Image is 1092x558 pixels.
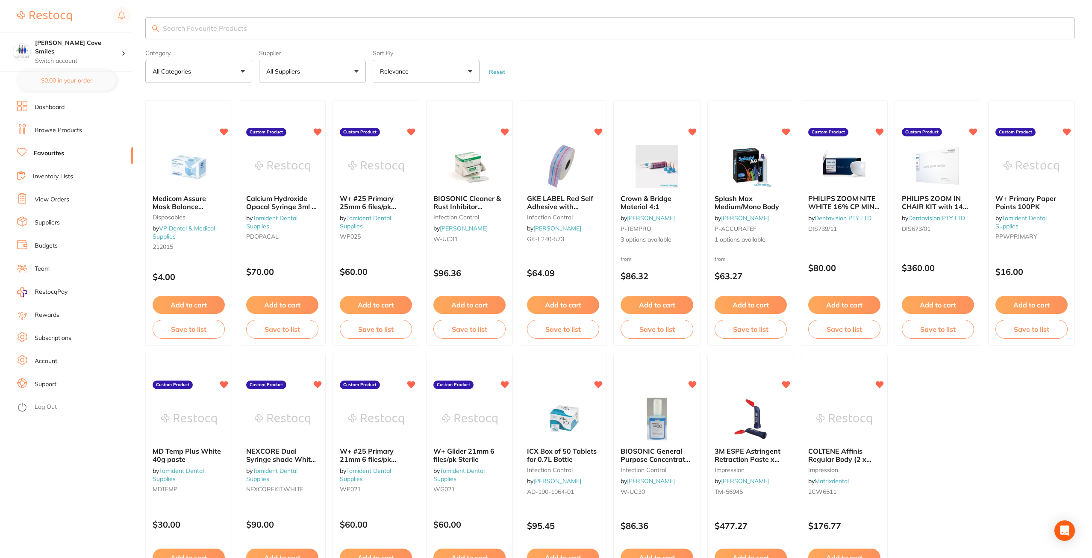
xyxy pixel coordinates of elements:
b: 3M ESPE Astringent Retraction Paste x 100 Capsules [715,447,787,463]
span: AD-190-1064-01 [527,488,574,496]
span: by [527,477,581,485]
label: Custom Product [340,381,380,389]
a: Suppliers [35,218,60,227]
span: PDOPACAL [246,233,279,240]
a: [PERSON_NAME] [533,224,581,232]
img: PHILIPS ZOOM IN CHAIR KIT with 14% HP TOUCH UP (2 PATIENTS) [910,145,965,188]
a: [PERSON_NAME] [440,224,488,232]
button: Add to cart [527,296,599,314]
img: ICX Box of 50 Tablets for 0.7L Bottle [536,398,591,440]
span: by [433,467,485,482]
b: BIOSONIC Cleaner & Rust Inhibitor 20x15ml Packets=76L [433,195,506,210]
img: Restocq Logo [17,11,72,21]
img: Crown & Bridge Material 4:1 [629,145,685,188]
span: by [715,214,769,222]
span: Calcium Hydroxide Opacal Syringe 3ml + 10 applications tips [246,194,317,218]
span: MD Temp Plus White 40g paste [153,447,221,463]
button: Add to cart [715,296,787,314]
button: Save to list [715,320,787,339]
span: 3M ESPE Astringent Retraction Paste x 100 Capsules [715,447,780,471]
p: $4.00 [153,272,225,282]
span: from [621,256,632,262]
p: $95.45 [527,521,599,531]
img: W+ #25 Primary 25mm 6 files/pk Sterile [348,145,404,188]
img: 3M ESPE Astringent Retraction Paste x 100 Capsules [723,398,778,440]
b: MD Temp Plus White 40g paste [153,447,225,463]
p: $64.09 [527,268,599,278]
small: infection control [621,466,693,473]
span: by [527,224,581,232]
span: TM-56945 [715,488,743,496]
p: $63.27 [715,271,787,281]
span: W-UC30 [621,488,645,496]
span: P-ACCURATEF [715,225,756,233]
p: $80.00 [808,263,880,273]
img: MD Temp Plus White 40g paste [161,398,217,440]
button: All Suppliers [259,60,366,83]
small: disposables [153,214,225,221]
b: W+ Glider 21mm 6 files/pk Sterile [433,447,506,463]
span: MDTEMP [153,485,177,493]
span: RestocqPay [35,288,68,296]
p: $477.27 [715,521,787,531]
p: All Categories [153,67,194,76]
a: Dentavision PTY LTD [815,214,871,222]
a: Tomident Dental Supplies [246,214,297,230]
label: Category [145,50,252,56]
a: Inventory Lists [33,172,73,181]
button: Save to list [433,320,506,339]
button: Reset [486,68,508,76]
span: PHILIPS ZOOM NITE WHITE 16% CP MINT 6 SYR SPA BAG [808,194,880,218]
a: Tomident Dental Supplies [995,214,1047,230]
a: Matrixdental [815,477,849,485]
span: WP021 [340,485,361,493]
img: W+ #25 Primary 21mm 6 files/pk Sterile [348,398,404,440]
img: BIOSONIC Cleaner & Rust Inhibitor 20x15ml Packets=76L [442,145,497,188]
span: by [621,477,675,485]
span: by [995,214,1047,230]
span: GKE LABEL Red Self Adhesive with Process Indicator x 750 [527,194,593,226]
button: Save to list [808,320,880,339]
span: by [340,467,391,482]
span: 1 options available [715,236,787,244]
label: Custom Product [902,128,942,136]
a: Rewards [35,311,59,319]
p: $86.36 [621,521,693,531]
a: VP Dental & Medical Supplies [153,224,215,240]
span: 3 options available [621,236,693,244]
small: infection control [527,214,599,221]
b: GKE LABEL Red Self Adhesive with Process Indicator x 750 [527,195,599,210]
a: RestocqPay [17,287,68,297]
p: $360.00 [902,263,974,273]
a: Tomident Dental Supplies [153,467,204,482]
button: Save to list [153,320,225,339]
img: W+ Glider 21mm 6 files/pk Sterile [442,398,497,440]
a: Tomident Dental Supplies [433,467,485,482]
span: 212015 [153,243,173,251]
b: NEXCORE Dual Syringe shade White 9g, auto mix tips x 20 [246,447,318,463]
span: by [808,214,871,222]
a: View Orders [35,195,69,204]
span: BIOSONIC General Purpose Concentrate 473ml = 30L [621,447,690,471]
b: PHILIPS ZOOM IN CHAIR KIT with 14% HP TOUCH UP (2 PATIENTS) [902,195,974,210]
span: W+ #25 Primary 25mm 6 files/pk Sterile [340,194,396,218]
span: by [246,214,297,230]
span: WP025 [340,233,361,240]
span: NEXCORE Dual Syringe shade White 9g, auto mix tips x 20 [246,447,316,471]
img: NEXCORE Dual Syringe shade White 9g, auto mix tips x 20 [255,398,310,440]
label: Custom Product [808,128,848,136]
p: All Suppliers [266,67,303,76]
a: [PERSON_NAME] [721,477,769,485]
p: $60.00 [433,520,506,529]
img: Hallett Cove Smiles [13,44,30,61]
button: Save to list [340,320,412,339]
span: by [808,477,849,485]
button: Add to cart [153,296,225,314]
a: Budgets [35,242,58,250]
small: infection control [433,214,506,221]
a: Dashboard [35,103,65,112]
label: Custom Product [246,128,286,136]
a: Favourites [34,149,64,158]
b: W+ #25 Primary 25mm 6 files/pk Sterile [340,195,412,210]
button: Add to cart [433,296,506,314]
